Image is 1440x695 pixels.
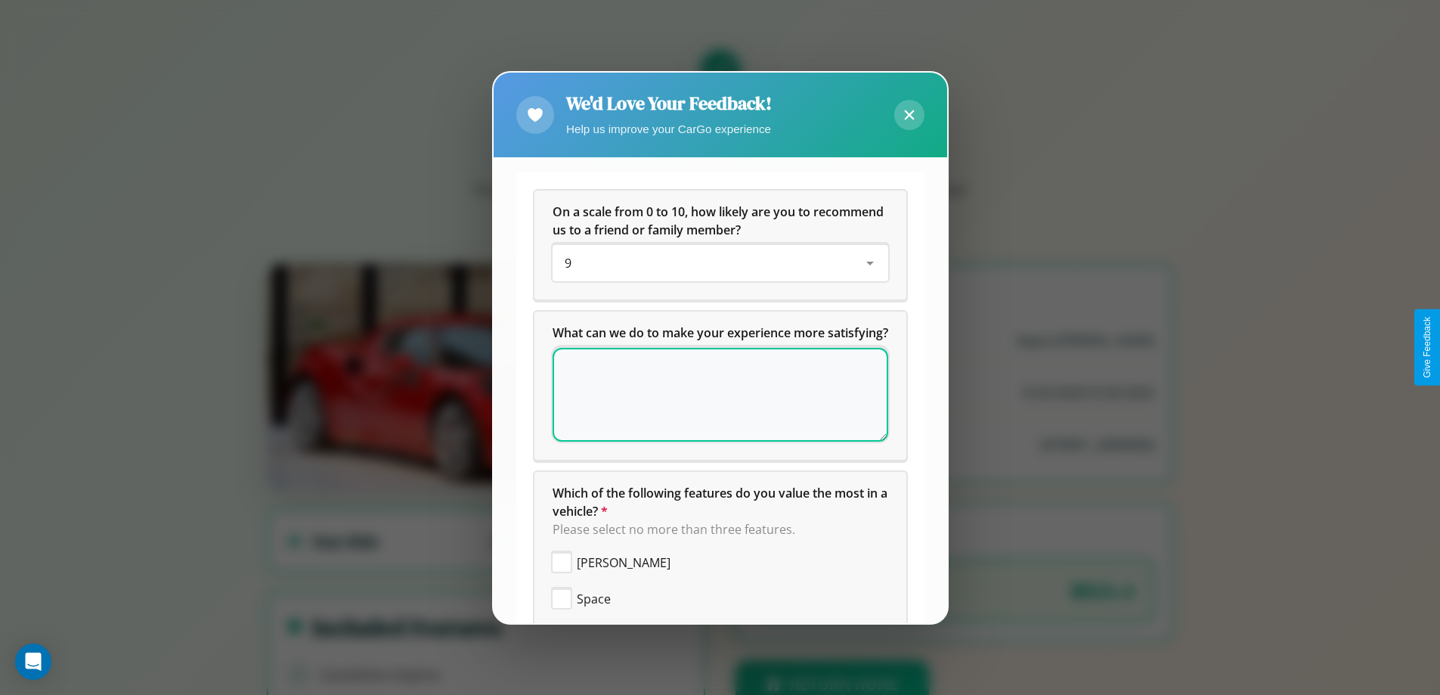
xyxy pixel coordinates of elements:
span: What can we do to make your experience more satisfying? [553,324,888,341]
h2: We'd Love Your Feedback! [566,91,772,116]
div: On a scale from 0 to 10, how likely are you to recommend us to a friend or family member? [534,191,906,299]
span: 9 [565,255,571,271]
span: On a scale from 0 to 10, how likely are you to recommend us to a friend or family member? [553,203,887,238]
div: On a scale from 0 to 10, how likely are you to recommend us to a friend or family member? [553,245,888,281]
span: [PERSON_NAME] [577,554,670,572]
p: Help us improve your CarGo experience [566,119,772,139]
span: Which of the following features do you value the most in a vehicle? [553,485,890,520]
span: Please select no more than three features. [553,521,795,538]
div: Open Intercom Messenger [15,644,51,680]
h5: On a scale from 0 to 10, how likely are you to recommend us to a friend or family member? [553,203,888,239]
div: Give Feedback [1422,317,1432,378]
span: Space [577,590,611,608]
